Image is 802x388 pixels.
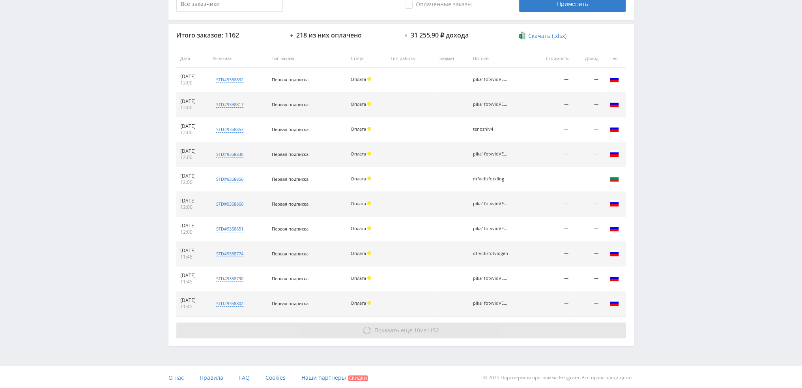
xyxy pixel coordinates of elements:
a: Скачать (.xlsx) [519,32,566,40]
div: std#9358802 [216,300,243,307]
div: 12:00 [180,229,205,235]
div: 12:00 [180,129,205,136]
td: — [572,266,602,291]
td: — [572,167,602,192]
div: std#9358790 [216,276,243,282]
th: № заказа [209,50,268,67]
td: — [572,142,602,167]
th: Доход [572,50,602,67]
td: — [572,117,602,142]
span: Первая подписка [272,276,308,281]
span: Первая подписка [272,101,308,107]
td: — [530,217,572,242]
span: Холд [367,127,371,131]
div: Итого заказов: 1162 [176,32,283,39]
span: Первая подписка [272,201,308,207]
span: Холд [367,201,371,205]
span: Холд [367,251,371,255]
th: Дата [176,50,209,67]
span: Оплата [351,275,366,281]
span: Холд [367,276,371,280]
th: Стоимость [530,50,572,67]
span: Холд [367,301,371,305]
span: Первая подписка [272,126,308,132]
div: [DATE] [180,123,205,129]
img: rus.png [609,273,619,283]
td: — [530,167,572,192]
div: [DATE] [180,148,205,154]
span: Оплата [351,300,366,306]
div: tenozhiv4 [473,127,508,132]
div: [DATE] [180,272,205,279]
span: Оплата [351,201,366,206]
div: 11:45 [180,304,205,310]
td: — [530,192,572,217]
div: std#9358832 [216,77,243,83]
img: rus.png [609,223,619,233]
span: Наши партнеры [301,374,346,381]
span: Показать ещё [374,326,412,334]
span: Первая подписка [272,300,308,306]
td: — [572,242,602,266]
span: О нас [168,374,184,381]
div: [DATE] [180,73,205,80]
div: pika1fotvvidVEO3 [473,276,508,281]
img: rus.png [609,149,619,158]
th: Тип работы [387,50,432,67]
th: Гео [602,50,626,67]
td: — [530,117,572,142]
div: pika1fotvvidVEO3 [473,301,508,306]
th: Тип заказа [268,50,347,67]
span: Первая подписка [272,77,308,82]
span: Холд [367,226,371,230]
div: std#9358774 [216,251,243,257]
img: rus.png [609,74,619,84]
td: — [572,92,602,117]
img: xlsx [519,32,526,39]
span: Оплата [351,250,366,256]
th: Предмет [432,50,469,67]
div: 218 из них оплачено [296,32,362,39]
span: Оплата [351,101,366,107]
div: [DATE] [180,173,205,179]
span: Скачать (.xlsx) [528,33,566,39]
div: [DATE] [180,247,205,254]
span: FAQ [239,374,250,381]
div: 12:00 [180,80,205,86]
td: — [530,67,572,92]
img: rus.png [609,199,619,208]
div: dtfvidizfotvidgen [473,251,508,256]
td: — [530,92,572,117]
div: std#9358853 [216,126,243,133]
span: Оплата [351,126,366,132]
div: [DATE] [180,98,205,105]
div: 12:00 [180,179,205,186]
span: Оплаченные заказы [405,1,472,9]
div: std#9358860 [216,201,243,207]
img: rus.png [609,99,619,109]
span: Оплата [351,151,366,157]
span: Скидки [348,375,368,381]
td: — [572,192,602,217]
td: — [530,291,572,316]
td: — [572,217,602,242]
div: pika1fotvvidVEO3 [473,77,508,82]
td: — [572,67,602,92]
span: Холд [367,77,371,81]
span: Первая подписка [272,151,308,157]
div: pika1fotvvidVEO3 [473,102,508,107]
button: Показать ещё 10из1152 [176,322,626,338]
span: Холд [367,102,371,106]
div: [DATE] [180,198,205,204]
span: Первая подписка [272,176,308,182]
span: 10 [414,326,420,334]
img: bgr.png [609,174,619,183]
div: 11:45 [180,279,205,285]
td: — [530,266,572,291]
div: dtfvidizfotkling [473,176,508,182]
span: Оплата [351,225,366,231]
span: Cookies [265,374,286,381]
span: 1152 [426,326,439,334]
div: 12:00 [180,105,205,111]
div: std#9358830 [216,151,243,157]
